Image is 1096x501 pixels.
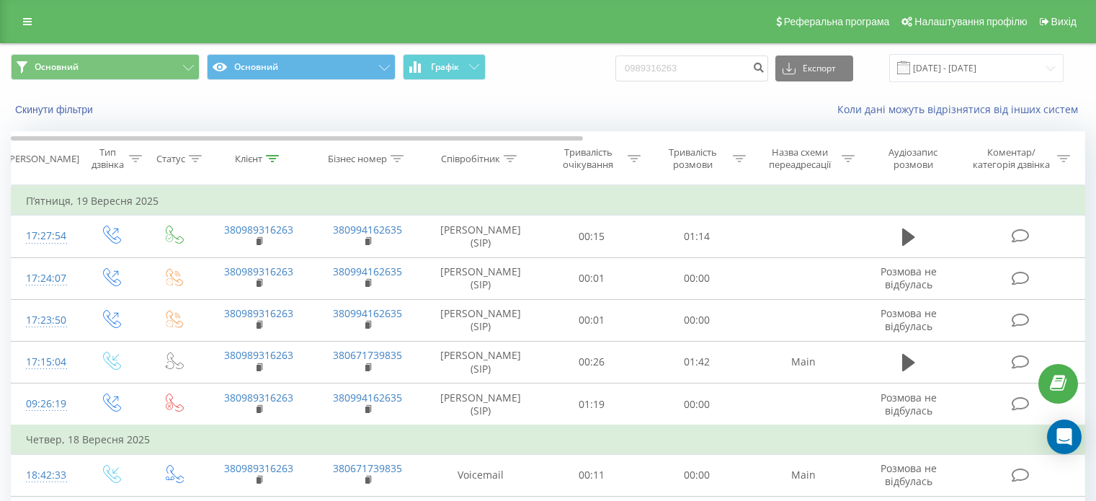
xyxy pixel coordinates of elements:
[91,146,125,171] div: Тип дзвінка
[749,341,857,383] td: Main
[224,306,293,320] a: 380989316263
[422,299,540,341] td: [PERSON_NAME] (SIP)
[224,461,293,475] a: 380989316263
[762,146,838,171] div: Назва схеми переадресації
[11,103,100,116] button: Скинути фільтри
[333,461,402,475] a: 380671739835
[422,216,540,257] td: [PERSON_NAME] (SIP)
[644,257,749,299] td: 00:00
[333,223,402,236] a: 380994162635
[540,383,644,426] td: 01:19
[881,461,937,488] span: Розмова не відбулась
[207,54,396,80] button: Основний
[871,146,955,171] div: Аудіозапис розмови
[6,153,79,165] div: [PERSON_NAME]
[422,454,540,496] td: Voicemail
[837,102,1085,116] a: Коли дані можуть відрізнятися вiд інших систем
[441,153,500,165] div: Співробітник
[333,306,402,320] a: 380994162635
[26,306,64,334] div: 17:23:50
[156,153,185,165] div: Статус
[540,257,644,299] td: 00:01
[235,153,262,165] div: Клієнт
[333,265,402,278] a: 380994162635
[881,306,937,333] span: Розмова не відбулась
[540,299,644,341] td: 00:01
[224,265,293,278] a: 380989316263
[431,62,459,72] span: Графік
[644,299,749,341] td: 00:00
[914,16,1027,27] span: Налаштування профілю
[26,265,64,293] div: 17:24:07
[422,257,540,299] td: [PERSON_NAME] (SIP)
[657,146,729,171] div: Тривалість розмови
[11,54,200,80] button: Основний
[644,454,749,496] td: 00:00
[553,146,625,171] div: Тривалість очікування
[422,383,540,426] td: [PERSON_NAME] (SIP)
[1051,16,1077,27] span: Вихід
[784,16,890,27] span: Реферальна програма
[328,153,387,165] div: Бізнес номер
[1047,420,1082,454] div: Open Intercom Messenger
[403,54,486,80] button: Графік
[775,56,853,81] button: Експорт
[644,383,749,426] td: 00:00
[969,146,1053,171] div: Коментар/категорія дзвінка
[224,348,293,362] a: 380989316263
[35,61,79,73] span: Основний
[540,454,644,496] td: 00:11
[644,341,749,383] td: 01:42
[12,187,1085,216] td: П’ятниця, 19 Вересня 2025
[12,425,1085,454] td: Четвер, 18 Вересня 2025
[26,461,64,489] div: 18:42:33
[881,265,937,291] span: Розмова не відбулась
[615,56,768,81] input: Пошук за номером
[224,391,293,404] a: 380989316263
[881,391,937,417] span: Розмова не відбулась
[644,216,749,257] td: 01:14
[422,341,540,383] td: [PERSON_NAME] (SIP)
[224,223,293,236] a: 380989316263
[749,454,857,496] td: Main
[540,341,644,383] td: 00:26
[26,348,64,376] div: 17:15:04
[540,216,644,257] td: 00:15
[333,391,402,404] a: 380994162635
[26,222,64,250] div: 17:27:54
[26,390,64,418] div: 09:26:19
[333,348,402,362] a: 380671739835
